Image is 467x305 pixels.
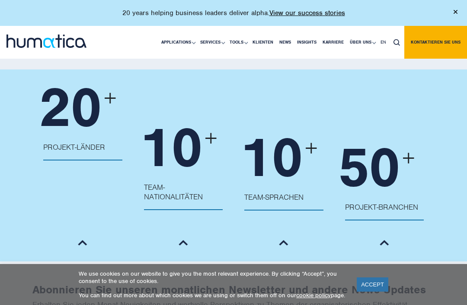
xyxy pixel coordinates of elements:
[244,192,323,211] p: TEAM-SPRACHEN
[357,277,388,292] a: ACCEPT
[347,26,377,59] a: Über uns
[294,26,320,59] a: Insights
[276,26,294,59] a: News
[144,182,223,210] p: TEAM-NATIONALITÄTEN
[197,26,227,59] a: Services
[305,135,317,163] span: +
[296,292,331,299] a: cookie policy
[79,292,346,299] p: You can find out more about which cookies we are using or switch them off on our page.
[79,270,346,285] p: We use cookies on our website to give you the most relevant experience. By clicking “Accept”, you...
[345,202,424,220] p: PROJEKT-BRANCHEN
[249,26,276,59] a: Klienten
[227,26,249,59] a: Tools
[381,39,386,45] span: EN
[39,74,102,141] span: 20
[393,39,400,46] img: search_icon
[6,35,86,48] img: logo
[269,9,345,17] a: View our success stories
[279,240,288,245] img: member-down-arrow.png
[122,9,345,17] p: 20 years helping business leaders deliver alpha.
[205,125,217,153] span: +
[403,145,415,173] span: +
[104,85,116,113] span: +
[320,26,347,59] a: Karriere
[140,114,203,181] span: 10
[377,26,389,59] a: EN
[78,240,87,245] img: member-down-arrow.png
[337,134,400,201] span: 50
[380,240,389,245] img: member-down-arrow.png
[404,26,467,59] a: Kontaktieren Sie uns
[158,26,197,59] a: Applications
[179,240,188,245] img: member-down-arrow.png
[43,142,122,160] p: PROJEKT-LÄNDER
[240,124,303,191] span: 10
